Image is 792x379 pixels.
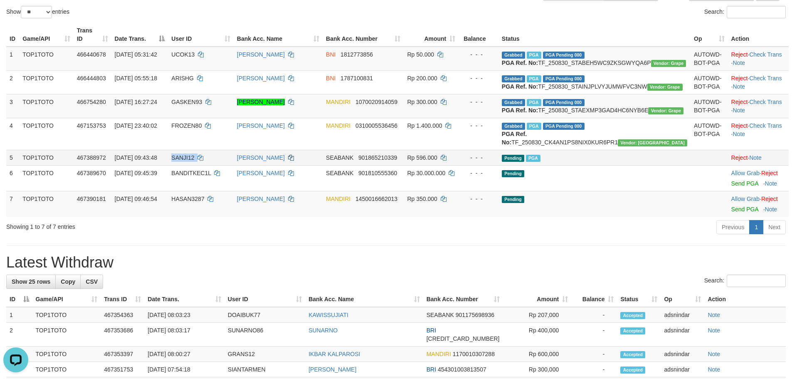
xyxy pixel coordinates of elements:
span: PGA Pending [543,75,585,82]
td: [DATE] 08:03:23 [144,307,224,323]
td: · · [728,118,789,150]
a: Reject [731,51,748,58]
span: Copy [61,278,75,285]
a: Reject [731,122,748,129]
span: Vendor URL: https://settle31.1velocity.biz [647,84,683,91]
td: · [728,150,789,165]
a: Note [708,312,720,318]
span: Copy 1450016662013 to clipboard [355,196,397,202]
span: Grabbed [502,123,525,130]
a: [PERSON_NAME] [237,154,285,161]
div: - - - [462,154,495,162]
a: Reject [731,99,748,105]
span: 467390181 [77,196,106,202]
label: Search: [704,275,786,287]
span: Copy 1812773856 to clipboard [340,51,373,58]
a: Check Trans [749,75,782,82]
a: Note [749,154,762,161]
span: 466440678 [77,51,106,58]
td: adsnindar [661,362,704,377]
span: BNI [326,75,336,82]
th: Game/API: activate to sort column ascending [32,292,101,307]
span: Rp 350.000 [407,196,437,202]
span: MANDIRI [326,196,350,202]
th: Status [498,23,691,47]
td: · · [728,94,789,118]
td: TF_250830_CK4AN1PS8NIX0KUR6PR1 [498,118,691,150]
th: ID [6,23,19,47]
span: Copy 0310005536456 to clipboard [355,122,397,129]
span: Grabbed [502,75,525,82]
span: Marked by adsraji [527,99,541,106]
span: PGA [526,155,540,162]
h1: Latest Withdraw [6,254,786,271]
span: Copy 454301003813507 to clipboard [438,366,486,373]
a: Check Trans [749,122,782,129]
a: Note [733,107,745,114]
div: - - - [462,169,495,177]
td: · [728,191,789,217]
input: Search: [727,275,786,287]
td: TOP1TOTO [19,94,73,118]
th: Trans ID: activate to sort column ascending [101,292,144,307]
span: Rp 30.000.000 [407,170,445,176]
span: Grabbed [502,52,525,59]
a: IKBAR KALPAROSI [308,351,360,357]
a: Note [733,83,745,90]
td: 467353397 [101,347,144,362]
span: ARISHG [171,75,194,82]
th: Bank Acc. Number: activate to sort column ascending [323,23,404,47]
a: Show 25 rows [6,275,56,289]
label: Show entries [6,6,69,18]
td: SIANTARMEN [225,362,305,377]
span: BNI [326,51,336,58]
span: GASKEN93 [171,99,202,105]
b: PGA Ref. No: [502,83,538,90]
label: Search: [704,6,786,18]
th: Action [704,292,786,307]
span: Accepted [620,367,645,374]
td: 2 [6,70,19,94]
span: MANDIRI [427,351,451,357]
span: MANDIRI [326,122,350,129]
td: Rp 400,000 [503,323,572,347]
div: - - - [462,74,495,82]
td: TOP1TOTO [19,47,73,71]
span: Marked by adsnindar [527,52,541,59]
td: Rp 300,000 [503,362,572,377]
a: Check Trans [749,51,782,58]
a: Allow Grab [731,170,760,176]
td: [DATE] 08:00:27 [144,347,224,362]
span: CSV [86,278,98,285]
div: - - - [462,50,495,59]
td: 7 [6,191,19,217]
td: Rp 600,000 [503,347,572,362]
div: Showing 1 to 7 of 7 entries [6,219,324,231]
div: - - - [462,195,495,203]
a: Previous [716,220,750,234]
span: Vendor URL: https://checkout4.1velocity.biz [618,139,687,146]
span: Rp 596.000 [407,154,437,161]
span: Rp 1.400.000 [407,122,442,129]
th: Amount: activate to sort column ascending [404,23,459,47]
span: Rp 200.000 [407,75,437,82]
th: Balance [459,23,498,47]
td: adsnindar [661,323,704,347]
span: BRI [427,327,436,334]
td: TOP1TOTO [32,323,101,347]
span: Marked by adsnindar [527,75,541,82]
a: Note [708,366,720,373]
span: Copy 1070020914059 to clipboard [355,99,397,105]
th: Bank Acc. Number: activate to sort column ascending [423,292,503,307]
b: PGA Ref. No: [502,107,538,114]
span: [DATE] 23:40:02 [115,122,157,129]
th: Op: activate to sort column ascending [691,23,728,47]
a: Check Trans [749,99,782,105]
td: 1 [6,307,32,323]
a: Reject [731,154,748,161]
a: Reject [761,196,778,202]
span: [DATE] 09:46:54 [115,196,157,202]
a: SUNARNO [308,327,338,334]
td: TF_250830_STAEXMP3GAD4HC6NYB6E [498,94,691,118]
span: 467388972 [77,154,106,161]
